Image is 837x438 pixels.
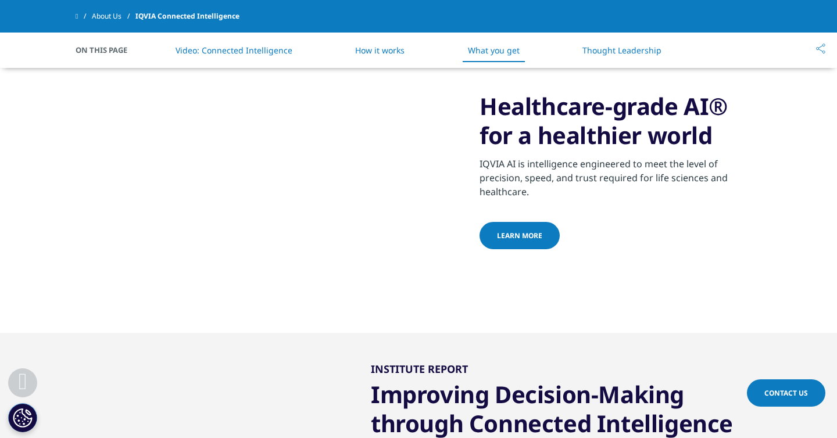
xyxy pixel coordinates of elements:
[480,150,761,199] p: IQVIA AI is intelligence engineered to meet the level of precision, speed, and trust required for...
[480,222,560,249] a: Learn more
[497,231,542,240] span: Learn more
[76,44,139,56] span: On This Page
[371,362,761,380] h2: Institute Report
[468,45,520,56] a: What you get
[764,388,808,398] span: Contact Us
[135,6,239,27] span: IQVIA Connected Intelligence
[747,379,825,407] a: Contact Us
[355,45,405,56] a: How it works
[582,45,661,56] a: Thought Leadership
[8,403,37,432] button: Cookies Settings
[480,92,761,150] h1: Healthcare-grade AI® for a healthier world
[176,45,292,56] a: Video: Connected Intelligence
[92,6,135,27] a: About Us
